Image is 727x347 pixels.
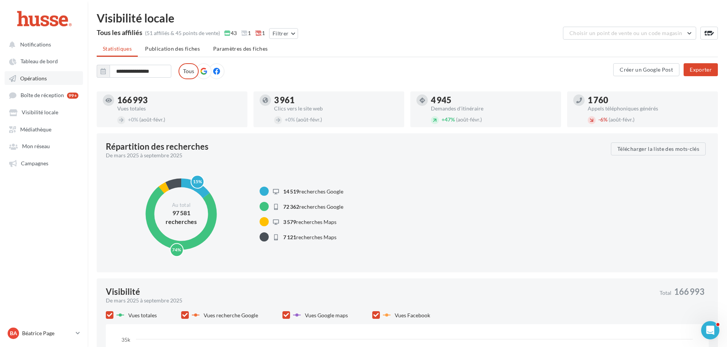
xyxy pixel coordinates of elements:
[598,116,600,123] span: -
[5,71,83,85] a: Opérations
[145,29,220,37] div: (51 affiliés & 45 points de vente)
[10,329,17,337] span: Ba
[204,312,258,318] span: Vues recherche Google
[145,45,200,52] span: Publication des fiches
[283,234,336,240] span: recherches Maps
[442,116,445,123] span: +
[598,116,607,123] span: 6%
[213,45,268,52] span: Paramètres des fiches
[106,142,209,151] div: Répartition des recherches
[283,219,336,225] span: recherches Maps
[21,160,48,166] span: Campagnes
[179,63,199,79] label: Tous
[660,290,671,296] span: Total
[674,288,705,296] span: 166 993
[611,142,706,155] button: Télécharger la liste des mots-clés
[274,106,398,111] div: Clics vers le site web
[128,116,131,123] span: +
[97,12,718,24] div: Visibilité locale
[431,106,555,111] div: Demandes d'itinéraire
[20,41,51,48] span: Notifications
[117,106,241,111] div: Vues totales
[106,288,140,296] div: Visibilité
[106,297,654,304] div: De mars 2025 à septembre 2025
[20,126,51,133] span: Médiathèque
[684,63,718,76] button: Exporter
[274,96,398,104] div: 3 961
[21,58,58,65] span: Tableau de bord
[613,63,679,76] button: Créer un Google Post
[588,96,712,104] div: 1 760
[609,116,635,123] span: (août-févr.)
[5,88,83,102] a: Boîte de réception 99+
[283,203,299,210] span: 72 362
[67,93,78,99] div: 99+
[569,30,682,36] span: Choisir un point de vente ou un code magasin
[283,188,299,195] span: 14 519
[255,29,265,37] span: 1
[5,37,80,51] button: Notifications
[5,54,83,68] a: Tableau de bord
[283,203,343,210] span: recherches Google
[563,27,696,40] button: Choisir un point de vente ou un code magasin
[305,312,348,318] span: Vues Google maps
[701,321,719,339] iframe: Intercom live chat
[283,219,296,225] span: 3 579
[5,122,83,136] a: Médiathèque
[21,92,64,99] span: Boîte de réception
[283,188,343,195] span: recherches Google
[139,116,165,123] span: (août-févr.)
[395,312,430,318] span: Vues Facebook
[269,28,298,39] button: Filtrer
[121,336,131,343] text: 35k
[283,234,296,240] span: 7 121
[285,116,295,123] span: 0%
[20,75,47,82] span: Opérations
[117,96,241,104] div: 166 993
[224,29,237,37] span: 43
[442,116,455,123] span: 47%
[128,116,138,123] span: 0%
[97,29,142,36] div: Tous les affiliés
[22,109,58,116] span: Visibilité locale
[106,152,605,159] div: De mars 2025 à septembre 2025
[431,96,555,104] div: 4 945
[128,312,157,318] span: Vues totales
[588,106,712,111] div: Appels téléphoniques générés
[241,29,251,37] span: 1
[285,116,288,123] span: +
[5,156,83,170] a: Campagnes
[5,139,83,153] a: Mon réseau
[22,329,73,337] p: Béatrice Page
[6,326,81,341] a: Ba Béatrice Page
[5,105,83,119] a: Visibilité locale
[296,116,322,123] span: (août-févr.)
[456,116,482,123] span: (août-févr.)
[22,143,50,150] span: Mon réseau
